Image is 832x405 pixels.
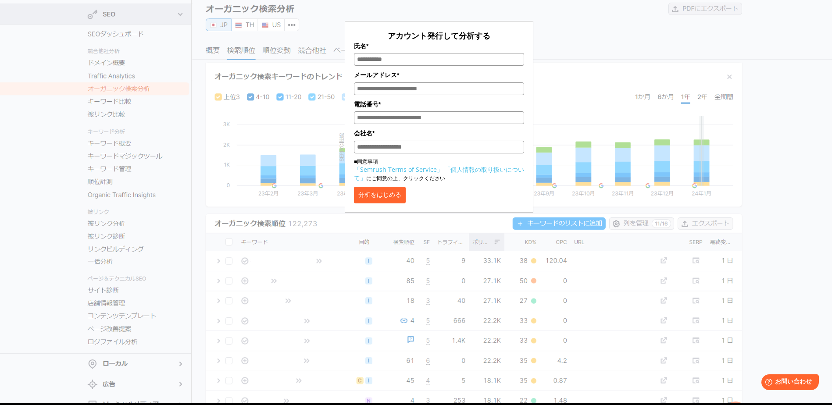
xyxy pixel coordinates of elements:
[354,165,524,182] a: 「個人情報の取り扱いについて」
[354,165,443,174] a: 「Semrush Terms of Service」
[354,187,406,203] button: 分析をはじめる
[388,30,490,41] span: アカウント発行して分析する
[354,70,524,80] label: メールアドレス*
[354,158,524,182] p: ■同意事項 にご同意の上、クリックください
[754,371,822,395] iframe: Help widget launcher
[354,99,524,109] label: 電話番号*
